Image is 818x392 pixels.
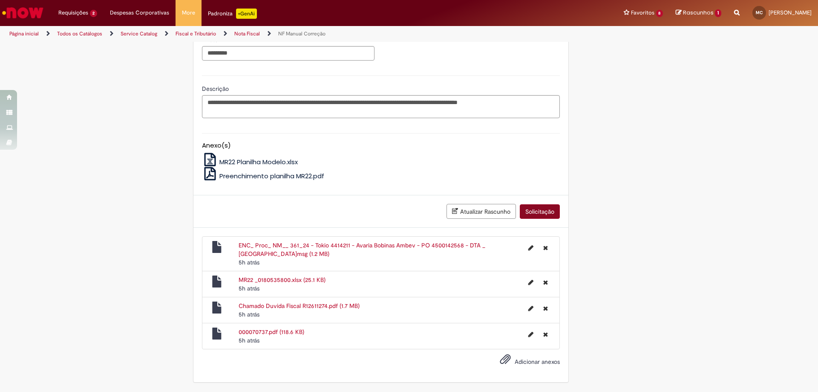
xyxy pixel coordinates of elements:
[236,9,257,19] p: +GenAi
[683,9,714,17] span: Rascunhos
[239,241,485,258] a: ENC_ Proc_ NM__ 361_24 - Tokio 4414211 - Avaria Bobinas Ambev - PO 4500142568 - DTA _ [GEOGRAPHIC...
[208,9,257,19] div: Padroniza
[110,9,169,17] span: Despesas Corporativas
[234,30,260,37] a: Nota Fiscal
[446,204,516,219] button: Atualizar Rascunho
[219,171,324,180] span: Preenchimento planilha MR22.pdf
[498,351,513,371] button: Adicionar anexos
[769,9,812,16] span: [PERSON_NAME]
[278,30,325,37] a: NF Manual Correção
[676,9,721,17] a: Rascunhos
[202,95,560,118] textarea: Descrição
[515,358,560,366] span: Adicionar anexos
[121,30,157,37] a: Service Catalog
[523,241,539,255] button: Editar nome de arquivo ENC_ Proc_ NM__ 361_24 - Tokio 4414211 - Avaria Bobinas Ambev - PO 4500142...
[9,30,39,37] a: Página inicial
[58,9,88,17] span: Requisições
[239,328,304,336] a: 000070737.pdf (118.6 KB)
[6,26,539,42] ul: Trilhas de página
[239,302,360,310] a: Chamado Duvida Fiscal R12611274.pdf (1.7 MB)
[202,142,560,149] h5: Anexo(s)
[57,30,102,37] a: Todos os Catálogos
[538,328,553,341] button: Excluir 000070737.pdf
[206,36,220,44] span: Lote
[176,30,216,37] a: Fiscal e Tributário
[202,157,298,166] a: MR22 Planilha Modelo.xlsx
[90,10,97,17] span: 2
[202,85,230,93] span: Descrição
[715,9,721,17] span: 1
[202,46,374,61] input: Lote
[239,311,259,318] time: 28/08/2025 10:46:55
[239,337,259,344] time: 28/08/2025 10:46:54
[1,4,45,21] img: ServiceNow
[219,157,298,166] span: MR22 Planilha Modelo.xlsx
[523,276,539,289] button: Editar nome de arquivo MR22 _0180535800.xlsx
[239,311,259,318] span: 5h atrás
[631,9,654,17] span: Favoritos
[182,9,195,17] span: More
[239,337,259,344] span: 5h atrás
[756,10,763,15] span: MC
[202,171,325,180] a: Preenchimento planilha MR22.pdf
[538,302,553,315] button: Excluir Chamado Duvida Fiscal R12611274.pdf
[523,302,539,315] button: Editar nome de arquivo Chamado Duvida Fiscal R12611274.pdf
[523,328,539,341] button: Editar nome de arquivo 000070737.pdf
[239,285,259,292] span: 5h atrás
[239,276,325,284] a: MR22 _0180535800.xlsx (25.1 KB)
[520,204,560,219] button: Solicitação
[538,241,553,255] button: Excluir ENC_ Proc_ NM__ 361_24 - Tokio 4414211 - Avaria Bobinas Ambev - PO 4500142568 - DTA _ POR...
[239,258,259,266] span: 5h atrás
[656,10,663,17] span: 8
[538,276,553,289] button: Excluir MR22 _0180535800.xlsx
